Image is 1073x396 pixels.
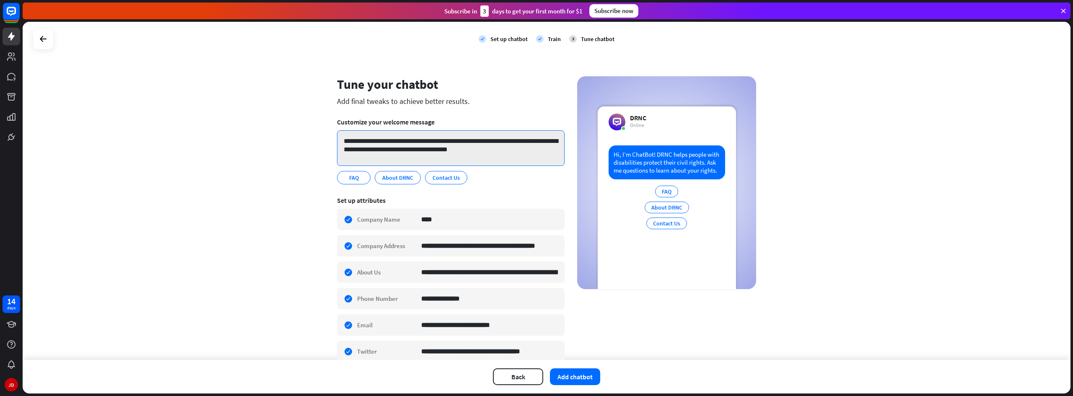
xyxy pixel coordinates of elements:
[493,368,543,385] button: Back
[589,4,638,18] div: Subscribe now
[630,114,646,122] div: DRNC
[569,35,577,43] div: 3
[337,196,565,204] div: Set up attributes
[7,305,16,311] div: days
[536,35,544,43] i: check
[432,173,461,182] span: Contact Us
[348,173,360,182] span: FAQ
[337,118,565,126] div: Customize your welcome message
[7,298,16,305] div: 14
[630,122,646,129] div: Online
[655,186,678,197] div: FAQ
[581,35,614,43] div: Tune chatbot
[480,5,489,17] div: 3
[381,173,414,182] span: About DRNC
[3,295,20,313] a: 14 days
[490,35,528,43] div: Set up chatbot
[646,217,687,229] div: Contact Us
[548,35,561,43] div: Train
[7,3,32,28] button: Open LiveChat chat widget
[609,145,725,179] div: Hi, I’m ChatBot! DRNC helps people with disabilities protect their civil rights. Ask me questions...
[550,368,600,385] button: Add chatbot
[444,5,583,17] div: Subscribe in days to get your first month for $1
[337,76,565,92] div: Tune your chatbot
[337,96,565,106] div: Add final tweaks to achieve better results.
[5,378,18,391] div: JD
[645,202,689,213] div: About DRNC
[479,35,486,43] i: check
